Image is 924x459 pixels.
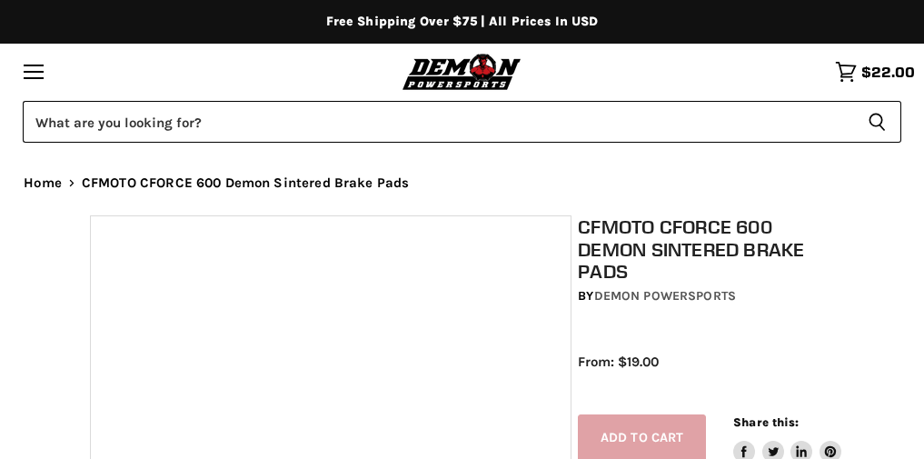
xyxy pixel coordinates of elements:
img: Demon Powersports [399,51,525,92]
span: CFMOTO CFORCE 600 Demon Sintered Brake Pads [82,175,409,191]
input: Search [23,101,853,143]
a: $22.00 [826,52,924,92]
h1: CFMOTO CFORCE 600 Demon Sintered Brake Pads [578,215,840,283]
div: by [578,286,840,306]
a: Demon Powersports [594,288,736,304]
span: $22.00 [861,64,915,80]
button: Search [853,101,901,143]
a: Home [24,175,62,191]
span: Share this: [733,415,799,429]
form: Product [23,101,901,143]
span: From: $19.00 [578,354,659,370]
